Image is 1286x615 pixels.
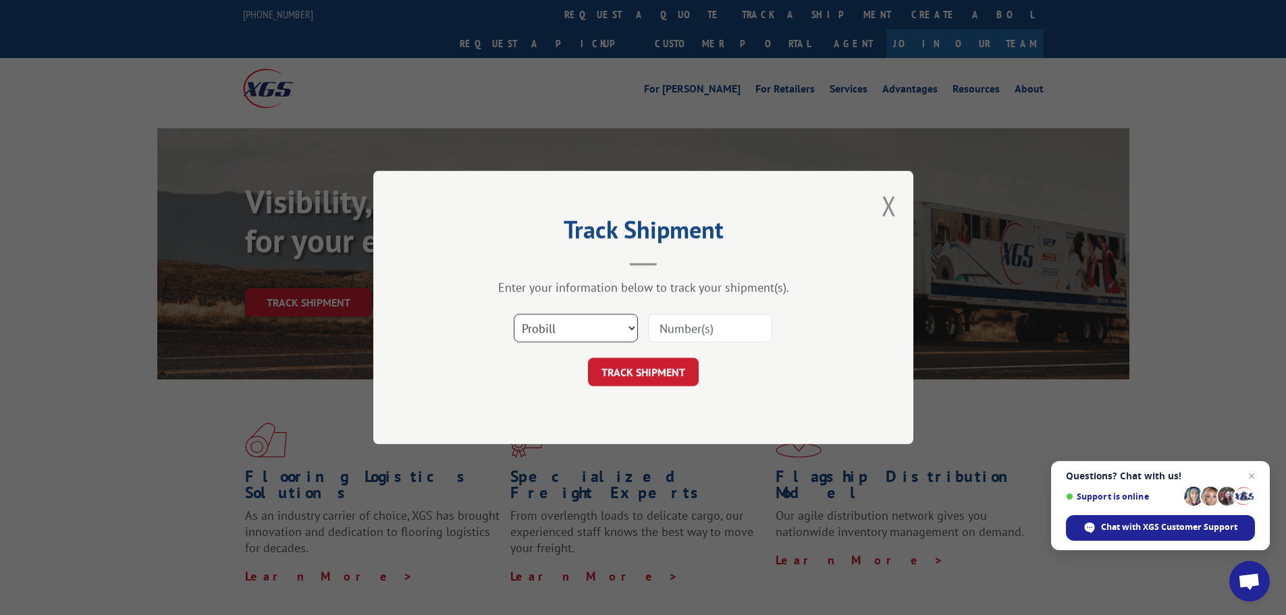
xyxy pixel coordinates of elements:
[441,279,846,295] div: Enter your information below to track your shipment(s).
[648,314,772,342] input: Number(s)
[588,358,699,386] button: TRACK SHIPMENT
[1101,521,1237,533] span: Chat with XGS Customer Support
[441,220,846,246] h2: Track Shipment
[1066,471,1255,481] span: Questions? Chat with us!
[882,188,896,223] button: Close modal
[1243,468,1260,484] span: Close chat
[1066,491,1179,502] span: Support is online
[1066,515,1255,541] div: Chat with XGS Customer Support
[1229,561,1270,601] div: Open chat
